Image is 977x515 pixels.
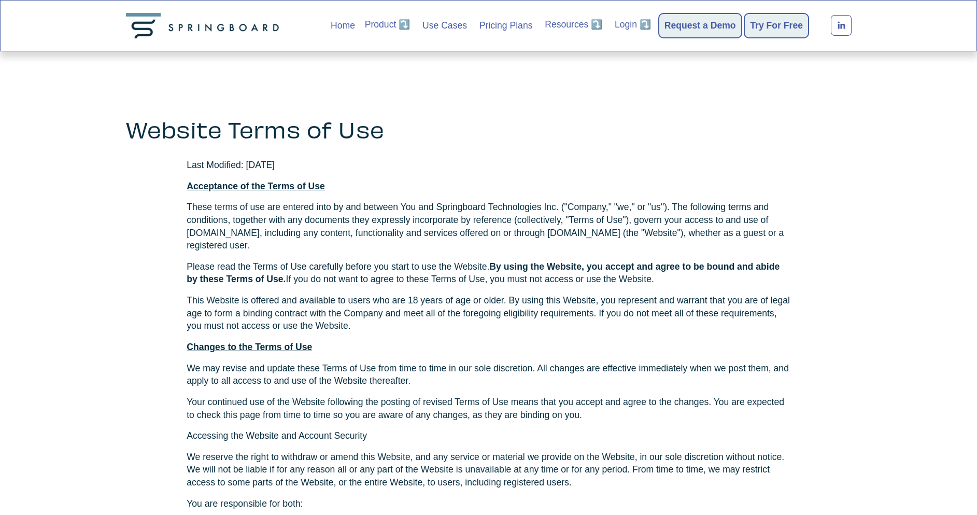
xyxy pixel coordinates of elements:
[545,18,602,31] span: Resources ⤵️
[126,13,284,39] img: Springboard Technologies
[615,17,651,32] a: folder dropdown
[187,201,790,252] p: These terms of use are entered into by and between You and Springboard Technologies Inc. ("Compan...
[187,429,790,442] p: Accessing the Website and Account Security
[365,18,410,31] span: Product ⤵️
[187,159,790,172] p: Last Modified: [DATE]
[331,17,355,34] a: Home
[545,17,602,32] a: folder dropdown
[615,18,651,31] span: Login ⤵️
[187,294,790,332] p: This Website is offered and available to users who are 18 years of age or older. By using this We...
[187,260,790,286] p: Please read the Terms of Use carefully before you start to use the Website. If you do not want to...
[187,362,790,387] p: We may revise and update these Terms of Use from time to time in our sole discretion. All changes...
[187,181,325,191] strong: Acceptance of the Terms of Use
[187,497,790,510] p: You are responsible for both:
[422,17,467,34] a: Use Cases
[664,18,736,33] a: Request a Demo
[479,17,533,34] a: Pricing Plans
[187,342,312,352] strong: Changes to the Terms of Use
[187,396,790,421] p: Your continued use of the Website following the posting of revised Terms of Use means that you ac...
[831,15,852,36] a: LinkedIn
[750,18,803,33] a: Try For Free
[126,116,425,142] h3: Website Terms of Use
[187,451,790,489] p: We reserve the right to withdraw or amend this Website, and any service or material we provide on...
[365,17,410,32] a: folder dropdown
